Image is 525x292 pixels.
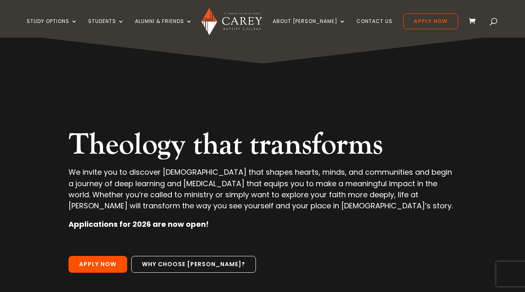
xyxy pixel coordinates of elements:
[356,18,393,38] a: Contact Us
[403,14,458,29] a: Apply Now
[68,127,457,167] h2: Theology that transforms
[131,256,256,273] a: Why choose [PERSON_NAME]?
[273,18,346,38] a: About [PERSON_NAME]
[68,219,209,229] strong: Applications for 2026 are now open!
[68,256,127,273] a: Apply Now
[68,167,457,219] p: We invite you to discover [DEMOGRAPHIC_DATA] that shapes hearts, minds, and communities and begin...
[27,18,78,38] a: Study Options
[88,18,124,38] a: Students
[135,18,192,38] a: Alumni & Friends
[201,8,262,35] img: Carey Baptist College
